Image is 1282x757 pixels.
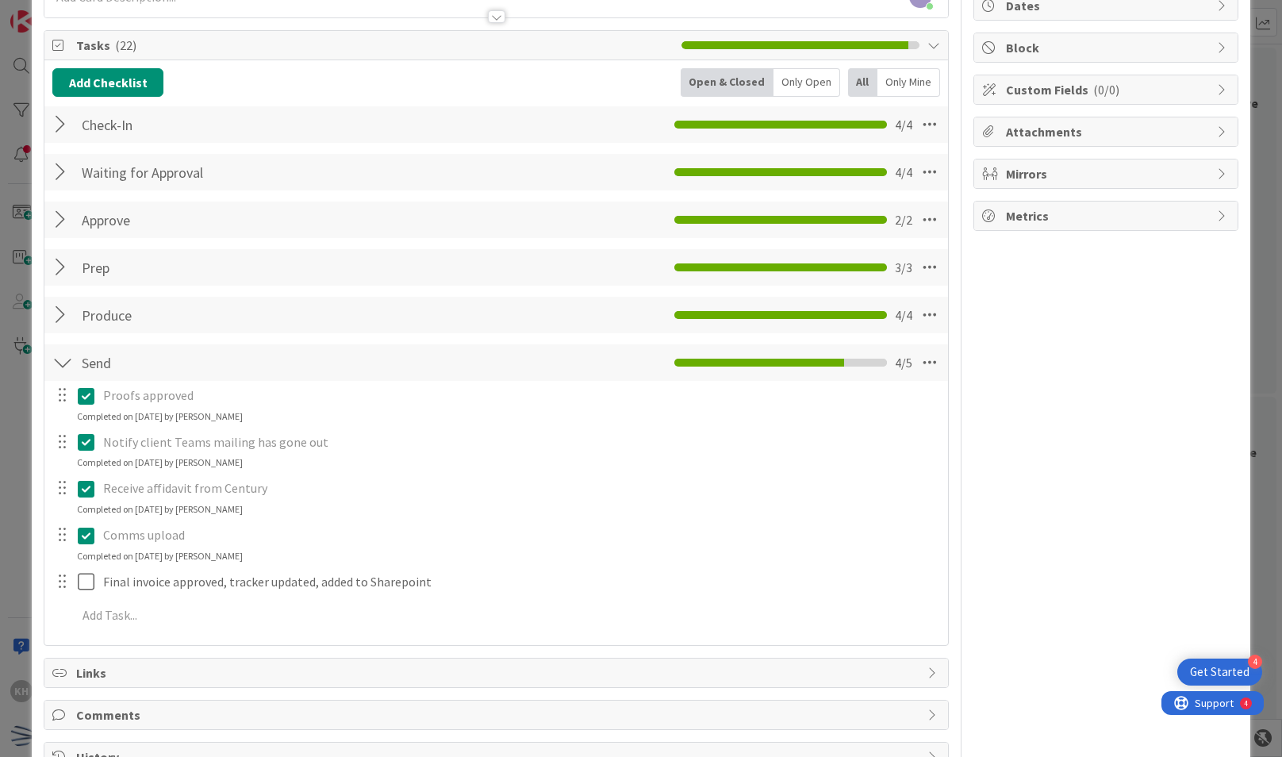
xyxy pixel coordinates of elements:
input: Add Checklist... [76,206,433,234]
div: 4 [1248,655,1262,669]
div: Get Started [1190,664,1249,680]
span: Comments [76,705,919,724]
span: Tasks [76,36,673,55]
p: Notify client Teams mailing has gone out [103,433,937,452]
div: Open Get Started checklist, remaining modules: 4 [1177,659,1262,686]
div: Completed on [DATE] by [PERSON_NAME] [77,409,243,424]
div: Completed on [DATE] by [PERSON_NAME] [77,502,243,517]
span: Metrics [1006,206,1209,225]
span: 4 / 4 [895,305,912,325]
span: 4 / 4 [895,163,912,182]
div: Completed on [DATE] by [PERSON_NAME] [77,549,243,563]
p: Final invoice approved, tracker updated, added to Sharepoint [103,573,937,591]
div: Only Mine [877,68,940,97]
button: Add Checklist [52,68,163,97]
span: 2 / 2 [895,210,912,229]
span: ( 22 ) [115,37,136,53]
input: Add Checklist... [76,348,433,377]
span: Support [33,2,72,21]
span: Custom Fields [1006,80,1209,99]
span: 3 / 3 [895,258,912,277]
span: Mirrors [1006,164,1209,183]
div: All [848,68,877,97]
div: 4 [83,6,86,19]
span: Block [1006,38,1209,57]
span: Links [76,663,919,682]
input: Add Checklist... [76,110,433,139]
p: Comms upload [103,526,937,544]
p: Receive affidavit from Century [103,479,937,498]
div: Open & Closed [681,68,773,97]
p: Proofs approved [103,386,937,405]
span: ( 0/0 ) [1093,82,1119,98]
span: 4 / 4 [895,115,912,134]
input: Add Checklist... [76,301,433,329]
div: Only Open [773,68,840,97]
input: Add Checklist... [76,158,433,186]
span: 4 / 5 [895,353,912,372]
div: Completed on [DATE] by [PERSON_NAME] [77,455,243,470]
span: Attachments [1006,122,1209,141]
input: Add Checklist... [76,253,433,282]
